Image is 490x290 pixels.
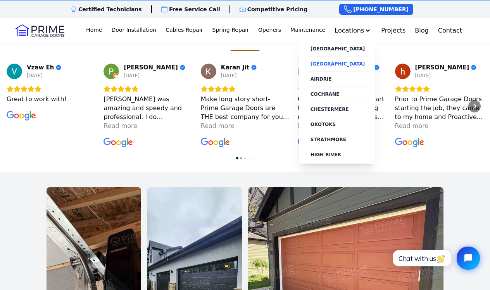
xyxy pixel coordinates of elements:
iframe: Tidio Chat [384,240,487,276]
a: Home [83,23,105,38]
p: Competitive Pricing [247,5,308,13]
div: [DATE] [124,72,140,79]
a: Projects [378,23,409,38]
a: Openers [255,23,284,38]
a: STRATHMORE [307,132,369,147]
div: Verified Customer [56,65,61,70]
div: Verified Customer [180,65,185,70]
a: View on Google [104,136,133,149]
a: Spring Repair [209,23,252,38]
div: Read more [104,121,137,130]
a: View on Google [395,64,411,79]
span: [PERSON_NAME] [415,64,469,71]
a: Blog [412,23,431,38]
div: Make long story short- Prime Garage Doors are THE best company for your garage door! Incredible s... [201,95,289,121]
div: Verified Customer [251,65,257,70]
div: Great to work with! [7,95,95,104]
a: Review by Pouya Soleimani [124,64,185,71]
div: Carousel [6,63,484,149]
a: View on Google [7,64,22,79]
a: Door Installation [109,23,160,38]
div: Great experience from start to finish! Needed a spring replaced and waited days for another contr... [298,95,386,121]
a: View on Google [298,64,313,79]
div: Verified Customer [374,65,380,70]
div: Prior to Prime Garage Doors starting the job, they came to my home and Proactively reviewed the w... [395,95,483,121]
a: CHESTERMERE [307,102,369,117]
a: [GEOGRAPHIC_DATA] [307,41,369,56]
div: Previous [9,100,22,112]
p: Certified Technicians [78,5,142,13]
img: hermann logsend [395,64,411,79]
a: Review by Karan Jit [221,64,257,71]
a: View on Google [201,64,216,79]
div: Rating: 5.0 out of 5 [201,85,289,92]
div: [DATE] [221,72,237,79]
div: Rating: 5.0 out of 5 [104,85,192,92]
span: Vzaw Eh [27,64,54,71]
a: View on Google [298,136,327,149]
div: Read more [395,121,429,130]
span: [PERSON_NAME] [124,64,178,71]
div: Read more [298,121,331,130]
span: Karan Jit [221,64,249,71]
a: Review by hermann logsend [415,64,476,71]
img: Karan Jit [201,64,216,79]
a: Review by Vzaw Eh [27,64,61,71]
a: HIGH RIVER [307,147,369,162]
a: AIRDRIE [307,71,369,86]
a: Maintenance [287,23,328,38]
div: Read more [201,121,235,130]
a: View on Google [201,136,230,149]
a: COCHRANE [307,86,369,102]
img: Vzaw Eh [7,64,22,79]
div: Rating: 5.0 out of 5 [298,85,386,92]
div: Rating: 5.0 out of 5 [7,85,95,92]
a: Cables Repair [162,23,206,38]
a: [PHONE_NUMBER] [339,4,413,15]
a: [GEOGRAPHIC_DATA] [307,56,369,71]
button: Locations [331,23,375,38]
img: Pouya Soleimani [104,64,119,79]
a: View on Google [395,136,424,149]
div: [DATE] [27,72,43,79]
a: View on Google [104,64,119,79]
a: OKOTOKS [307,117,369,132]
p: Free Service Call [169,5,220,13]
div: Next [468,100,481,112]
img: Jeremy Nicol [298,64,313,79]
a: View on Google [7,110,36,122]
div: Rating: 5.0 out of 5 [395,85,483,92]
a: Contact [435,23,465,38]
div: Verified Customer [471,65,476,70]
div: [PERSON_NAME] was amazing and speedy and professional. I do recommend this company only because o... [104,95,192,121]
div: [DATE] [415,72,431,79]
img: Logo [16,24,64,37]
